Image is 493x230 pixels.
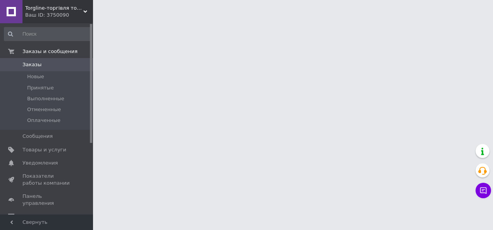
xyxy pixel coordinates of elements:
button: Чат с покупателем [476,183,491,198]
span: Оплаченные [27,117,60,124]
span: Сообщения [22,133,53,140]
span: Принятые [27,84,54,91]
span: Новые [27,73,44,80]
span: Torgline-торгівля товарами першої необхідності гутром та у роздріб [25,5,83,12]
input: Поиск [4,27,91,41]
span: Заказы [22,61,41,68]
div: Ваш ID: 3750090 [25,12,93,19]
span: Показатели работы компании [22,173,72,187]
span: Отзывы [22,213,43,220]
span: Уведомления [22,160,58,166]
span: Отмененные [27,106,61,113]
span: Панель управления [22,193,72,207]
span: Выполненные [27,95,64,102]
span: Заказы и сообщения [22,48,78,55]
span: Товары и услуги [22,146,66,153]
